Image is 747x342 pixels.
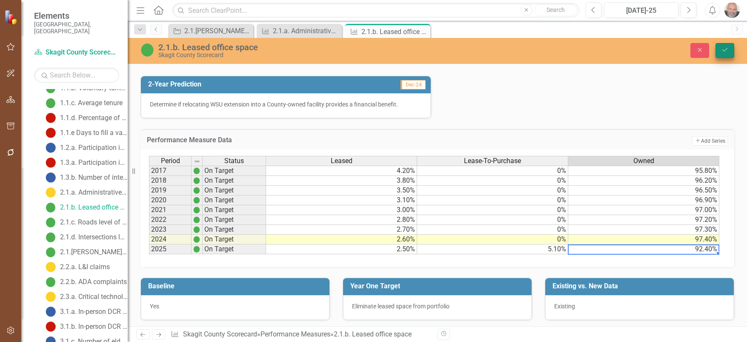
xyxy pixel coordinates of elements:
a: 2.3.a. Critical technology replacement [43,290,128,304]
img: On Target [46,202,56,213]
div: 2.1.c. Roads level of service [60,218,128,226]
img: Below Plan [46,158,56,168]
a: 1.1.d. Percentage of employees evaluated annually [43,111,128,125]
a: 2.1.a. Administrative office space [43,186,128,199]
td: 0% [417,215,568,225]
a: Performance Measures [260,330,330,338]
td: 2019 [149,186,192,195]
td: 97.20% [568,215,719,225]
td: 3.50% [266,186,417,195]
td: 5.10% [417,244,568,254]
div: 2.1.b. Leased office space [60,204,128,211]
img: Caution [46,292,56,302]
div: 2.1.a. Administrative office space [60,189,128,196]
img: Below Plan [46,128,56,138]
span: Dec-24 [401,80,426,89]
div: 1.1.c. Average tenure [60,99,123,107]
div: 2.3.a. Critical technology replacement [60,293,128,301]
td: On Target [203,166,266,176]
img: lAAAAAElFTkSuQmCC [193,197,200,204]
small: [GEOGRAPHIC_DATA], [GEOGRAPHIC_DATA] [34,21,119,35]
td: 2025 [149,244,192,254]
div: 2.1.[PERSON_NAME] level of service [184,26,251,36]
div: 1.1.e Days to fill a vacant position from time closed [60,129,128,137]
td: On Target [203,176,266,186]
span: Status [224,157,244,165]
td: 0% [417,176,568,186]
td: On Target [203,225,266,235]
h3: Performance Measure Data [147,136,555,144]
div: 1.3.b. Number of internal promotions [60,174,128,181]
h3: Baseline [148,282,325,290]
img: Caution [46,187,56,198]
td: On Target [203,186,266,195]
div: 2.1.b. Leased office space [334,330,412,338]
img: Caution [46,262,56,272]
div: 2.2.b. ADA complaints [60,278,127,286]
div: 3.1.a. In-person DCR responses [60,308,128,316]
img: lAAAAAElFTkSuQmCC [193,216,200,223]
td: 95.80% [568,166,719,176]
div: 2.1.b. Leased office space [158,43,472,52]
a: 2.2.a. L&I claims [43,260,110,274]
a: 2.1.a. Administrative office space [259,26,340,36]
img: On Target [46,98,56,108]
img: lAAAAAElFTkSuQmCC [193,226,200,233]
a: 1.1.c. Average tenure [43,96,123,110]
td: 3.10% [266,195,417,205]
input: Search Below... [34,68,119,83]
td: 0% [417,235,568,244]
td: On Target [203,195,266,205]
td: 97.00% [568,205,719,215]
img: ClearPoint Strategy [4,10,19,25]
img: Below Plan [46,113,56,123]
img: No Information [46,143,56,153]
img: On Target [140,43,154,57]
td: On Target [203,205,266,215]
img: lAAAAAElFTkSuQmCC [193,246,200,253]
a: 2.2.b. ADA complaints [43,275,127,289]
span: Yes [150,303,159,310]
div: 2.2.a. L&I claims [60,263,110,271]
h3: Year One Target [350,282,527,290]
button: Search [535,4,577,16]
td: 0% [417,166,568,176]
td: 2018 [149,176,192,186]
td: On Target [203,235,266,244]
td: 92.40% [568,244,719,254]
button: [DATE]-25 [604,3,679,18]
a: 1.3.b. Number of internal promotions [43,171,128,184]
td: 2017 [149,166,192,176]
img: No Information [46,172,56,183]
a: 3.1.b. In-person DCR responses in the field [43,320,128,333]
div: 2.1.d. Intersections level of service [60,233,128,241]
td: 4.20% [266,166,417,176]
button: Add Series [692,136,728,146]
a: 2.1.[PERSON_NAME] level of service [43,245,128,259]
img: Ken Hansen [724,3,740,18]
div: 1.3.a. Participation in County Connects Activities [60,159,128,167]
a: 3.1.a. In-person DCR responses [43,305,128,319]
td: 2022 [149,215,192,225]
img: On Target [46,217,56,227]
img: lAAAAAElFTkSuQmCC [193,167,200,174]
img: On Target [46,232,56,242]
td: 0% [417,205,568,215]
div: 2.1.b. Leased office space [361,26,428,37]
td: On Target [203,215,266,225]
a: 1.3.a. Participation in County Connects Activities [43,156,128,170]
span: Eliminate leased space from portfolio [352,303,449,310]
td: 96.50% [568,186,719,195]
a: 2.1.d. Intersections level of service [43,230,128,244]
img: lAAAAAElFTkSuQmCC [193,207,200,213]
img: On Target [46,277,56,287]
td: 0% [417,186,568,195]
a: 2.1.b. Leased office space [43,201,128,214]
td: 97.30% [568,225,719,235]
input: Search ClearPoint... [172,3,579,18]
img: 8DAGhfEEPCf229AAAAAElFTkSuQmCC [194,158,200,165]
a: Skagit County Scorecard [183,330,257,338]
div: 1.1.d. Percentage of employees evaluated annually [60,114,128,122]
td: 96.90% [568,195,719,205]
h3: 2-Year Prediction [148,80,335,88]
